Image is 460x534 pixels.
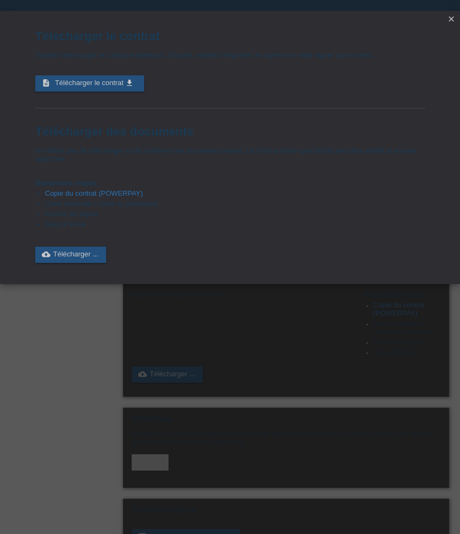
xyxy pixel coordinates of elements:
[42,79,50,87] i: description
[45,189,143,197] a: Copie du contrat (POWERPAY)
[447,15,456,23] i: close
[35,247,106,263] a: cloud_uploadTélécharger ...
[35,146,425,163] p: N'oubliez pas de télécharger et de confirmer les documents requis. Ce n'est qu'alors que l'achat ...
[35,29,425,43] h1: Télécharger le contrat
[42,250,50,259] i: cloud_upload
[35,51,425,59] p: Veuillez télécharger le contrat maintenant. Ensuite, veuillez l‘imprimer, le signer et le faire s...
[444,14,458,26] a: close
[35,179,425,187] h4: Documents requis
[125,79,134,87] i: get_app
[45,200,425,210] li: Carte d'identité / copie du passeport
[35,75,144,92] a: description Télécharger le contrat get_app
[45,220,425,230] li: Reçu d'achat
[55,79,123,87] span: Télécharger le contrat
[35,125,425,138] h1: Télécharger des documents
[45,210,425,220] li: Permis de séjour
